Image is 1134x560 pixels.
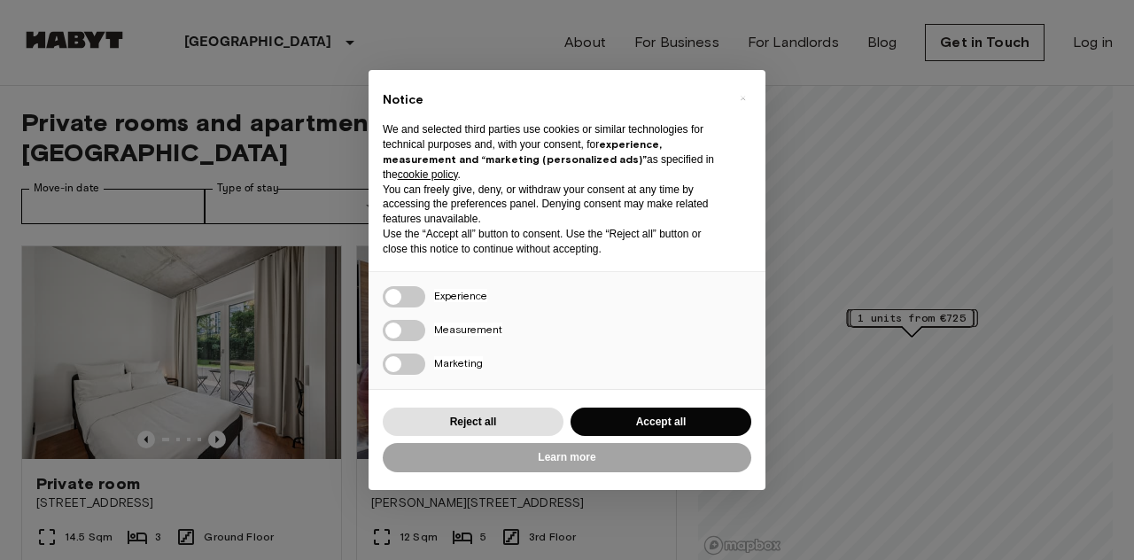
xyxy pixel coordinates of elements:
span: Experience [434,289,487,302]
button: Learn more [383,443,751,472]
p: You can freely give, deny, or withdraw your consent at any time by accessing the preferences pane... [383,183,723,227]
span: × [740,88,746,109]
span: Measurement [434,323,502,336]
button: Reject all [383,408,563,437]
a: cookie policy [398,168,458,181]
button: Accept all [571,408,751,437]
p: Use the “Accept all” button to consent. Use the “Reject all” button or close this notice to conti... [383,227,723,257]
strong: experience, measurement and “marketing (personalized ads)” [383,137,662,166]
button: Close this notice [728,84,757,113]
span: Marketing [434,356,483,369]
p: We and selected third parties use cookies or similar technologies for technical purposes and, wit... [383,122,723,182]
h2: Notice [383,91,723,109]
